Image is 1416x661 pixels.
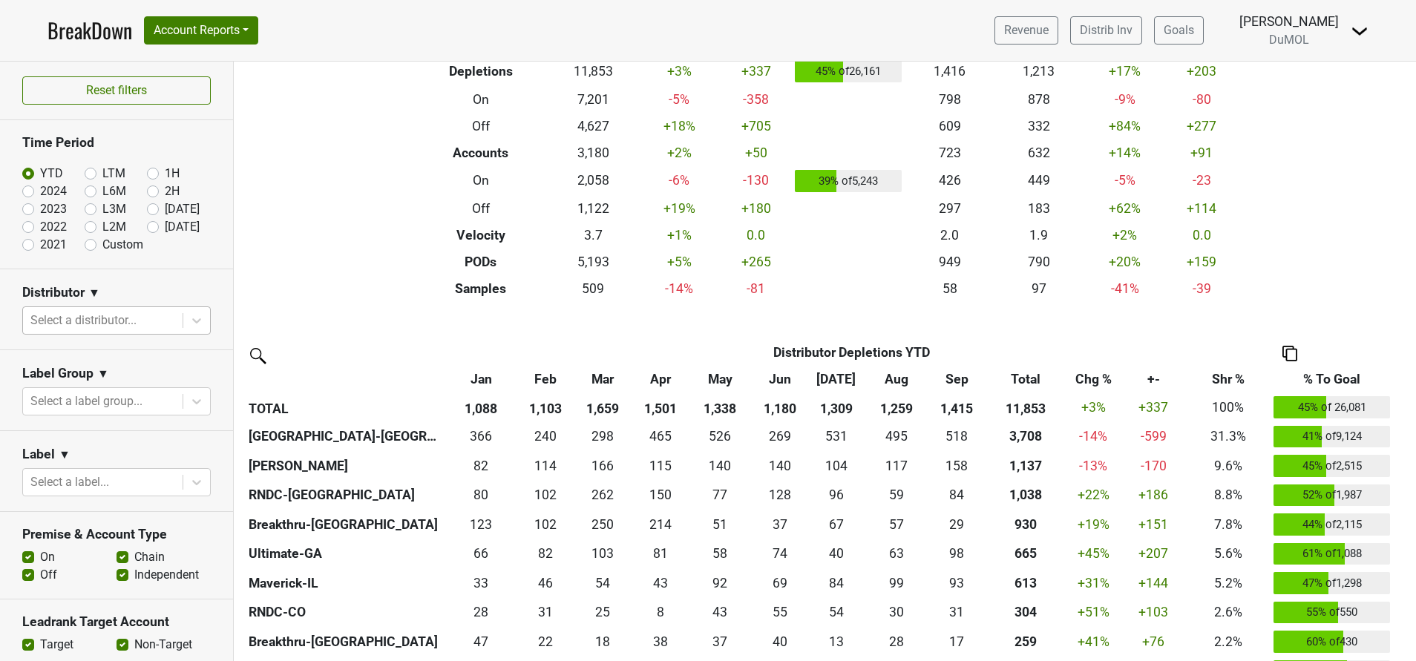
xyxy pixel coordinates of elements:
span: ▼ [97,365,109,383]
td: 240.1 [517,422,574,452]
div: 99 [868,573,925,593]
td: 166.334 [574,451,632,481]
th: On [413,86,549,113]
td: 1.9 [994,222,1084,249]
td: +705 [721,113,791,139]
label: 2H [165,182,180,200]
th: 1136.502 [986,451,1066,481]
td: 80.99 [632,539,689,569]
th: RNDC-CO [245,598,445,628]
th: Maverick-IL [245,568,445,598]
div: 69 [755,573,804,593]
label: L6M [102,182,126,200]
label: On [40,548,55,566]
td: 66.34 [445,539,517,569]
td: 114.666 [632,451,689,481]
td: 8.8% [1186,481,1271,510]
div: 82 [520,544,569,563]
th: 3707.603 [986,422,1066,452]
td: 495 [865,422,928,452]
th: 665.170 [986,539,1066,569]
div: 82 [449,456,514,476]
td: -14 % [637,275,721,302]
th: [PERSON_NAME] [245,451,445,481]
td: 5.2% [1186,568,1271,598]
td: 426 [905,166,994,196]
td: 33.166 [445,568,517,598]
th: Distributor Depletions YTD [517,339,1186,366]
td: 39.5 [808,539,865,569]
div: 84 [812,573,861,593]
td: 103.03 [574,539,632,569]
span: ▼ [88,284,100,302]
h3: Premise & Account Type [22,527,211,542]
span: ▼ [59,446,71,464]
div: 31 [520,602,569,622]
div: 96 [812,485,861,504]
td: +50 [721,139,791,166]
td: 100% [1186,392,1271,422]
td: 66.671 [808,510,865,539]
td: 509 [548,275,637,302]
td: 81.5 [517,539,574,569]
td: 76.666 [689,481,752,510]
div: 465 [636,427,685,446]
td: 1,416 [905,56,994,86]
td: +203 [1167,56,1237,86]
th: Breakthru-[GEOGRAPHIC_DATA] [245,510,445,539]
a: Goals [1154,16,1204,45]
div: 1,038 [989,485,1063,504]
td: 798 [905,86,994,113]
th: 1,501 [632,392,689,422]
th: 1,259 [865,392,928,422]
td: 99.165 [865,568,928,598]
a: Revenue [994,16,1058,45]
label: LTM [102,165,125,182]
td: -9 % [1084,86,1167,113]
div: -170 [1125,456,1182,476]
div: 58 [692,544,748,563]
div: 140 [692,456,748,476]
td: +20 % [1084,249,1167,275]
td: 51.335 [689,510,752,539]
td: 104.167 [808,451,865,481]
td: -358 [721,86,791,113]
label: L3M [102,200,126,218]
div: 102 [520,515,569,534]
th: 1037.970 [986,481,1066,510]
div: 166 [577,456,629,476]
td: -130 [721,166,791,196]
th: [GEOGRAPHIC_DATA]-[GEOGRAPHIC_DATA] [245,422,445,452]
td: 117 [865,451,928,481]
div: 77 [692,485,748,504]
th: Accounts [413,139,549,166]
label: Off [40,566,57,584]
label: Chain [134,548,165,566]
td: -41 % [1084,275,1167,302]
div: 526 [692,427,748,446]
th: Ultimate-GA [245,539,445,569]
div: 84 [931,485,982,504]
td: -80 [1167,86,1237,113]
div: +144 [1125,573,1182,593]
th: Off [413,113,549,139]
td: 518 [928,422,986,452]
td: 2.0 [905,222,994,249]
div: +207 [1125,544,1182,563]
td: 11,853 [548,56,637,86]
td: 878 [994,86,1084,113]
td: 790 [994,249,1084,275]
div: 103 [577,544,629,563]
div: 298 [577,427,629,446]
div: 98 [931,544,982,563]
td: 102.4 [517,481,574,510]
div: 150 [636,485,685,504]
td: 297 [905,195,994,222]
div: 930 [989,515,1063,534]
td: 81.668 [445,451,517,481]
td: 95.833 [808,481,865,510]
td: 30.7 [517,598,574,628]
th: Mar: activate to sort column ascending [574,366,632,392]
td: +114 [1167,195,1237,222]
div: 262 [577,485,629,504]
